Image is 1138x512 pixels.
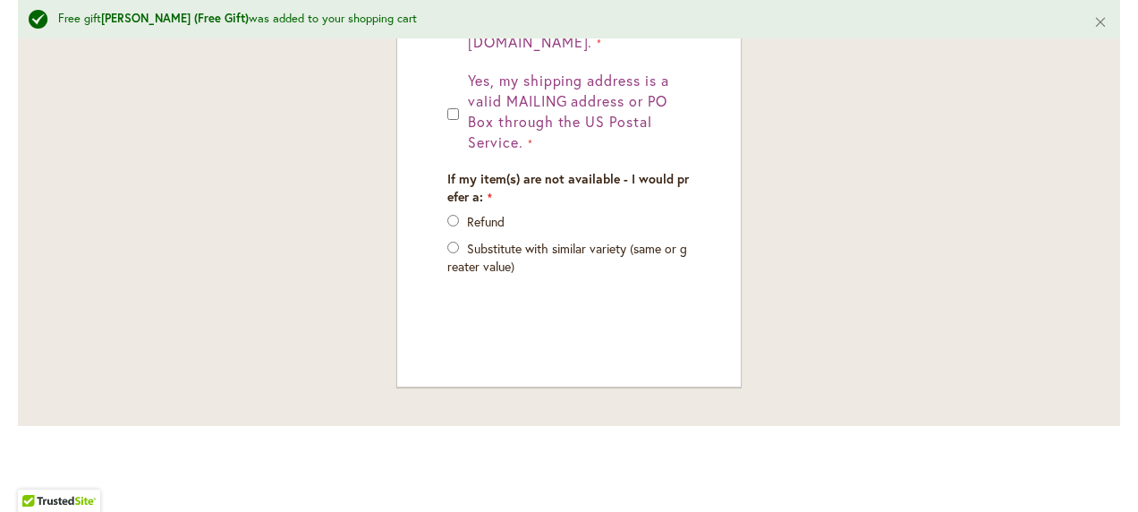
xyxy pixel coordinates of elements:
span: Yes, my shipping address is a valid MAILING address or PO Box through the US Postal Service. [468,71,669,151]
div: Free gift was added to your shopping cart [58,11,1066,28]
span: If my item(s) are not available - I would prefer a: [447,170,689,205]
label: Substitute with similar variety (same or greater value) [447,240,687,275]
iframe: Launch Accessibility Center [13,448,64,499]
label: Refund [467,213,505,230]
strong: [PERSON_NAME] (Free Gift) [101,11,249,26]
